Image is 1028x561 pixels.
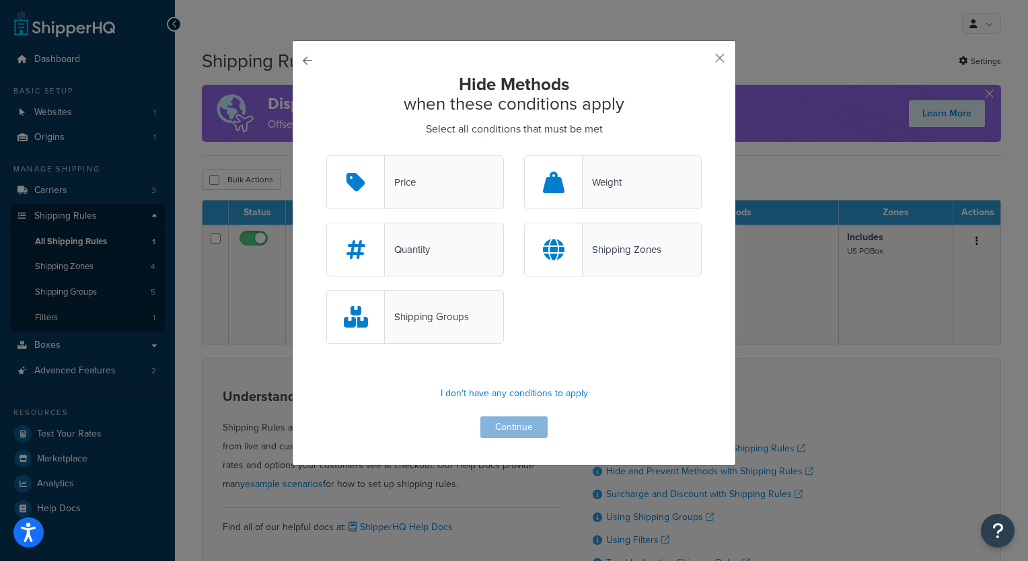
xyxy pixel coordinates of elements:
div: Shipping Groups [385,307,469,326]
div: Quantity [385,240,430,259]
div: Weight [583,173,622,192]
div: Shipping Zones [583,240,661,259]
div: Price [385,173,416,192]
p: Select all conditions that must be met [326,120,702,139]
button: Open Resource Center [981,514,1015,548]
strong: Hide Methods [459,71,569,97]
p: I don't have any conditions to apply [326,384,702,403]
h2: when these conditions apply [326,75,702,113]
